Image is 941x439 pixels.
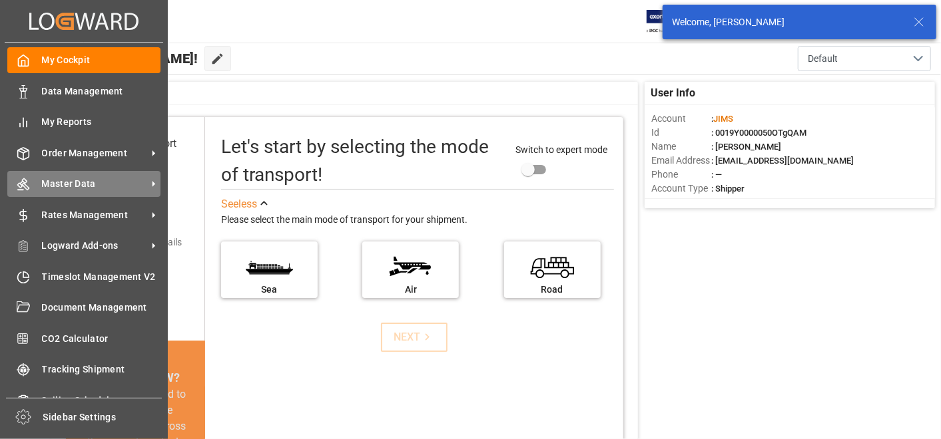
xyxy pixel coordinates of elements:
[55,46,198,71] span: Hello [PERSON_NAME]!
[651,168,711,182] span: Phone
[221,212,614,228] div: Please select the main mode of transport for your shipment.
[7,78,160,104] a: Data Management
[221,196,257,212] div: See less
[711,156,854,166] span: : [EMAIL_ADDRESS][DOMAIN_NAME]
[511,283,594,297] div: Road
[713,114,733,124] span: JIMS
[42,53,161,67] span: My Cockpit
[711,142,781,152] span: : [PERSON_NAME]
[42,146,147,160] span: Order Management
[7,325,160,351] a: CO2 Calculator
[43,410,162,424] span: Sidebar Settings
[672,15,901,29] div: Welcome, [PERSON_NAME]
[711,170,722,180] span: : —
[42,394,161,408] span: Sailing Schedules
[651,140,711,154] span: Name
[7,295,160,321] a: Document Management
[221,133,502,189] div: Let's start by selecting the mode of transport!
[369,283,452,297] div: Air
[808,52,838,66] span: Default
[394,329,434,345] div: NEXT
[42,115,161,129] span: My Reports
[7,357,160,382] a: Tracking Shipment
[515,144,607,155] span: Switch to expert mode
[651,126,711,140] span: Id
[381,323,448,352] button: NEXT
[651,112,711,126] span: Account
[228,283,311,297] div: Sea
[42,84,161,98] span: Data Management
[7,387,160,413] a: Sailing Schedules
[647,10,693,33] img: Exertis%20JAM%20-%20Email%20Logo.jpg_1722504956.jpg
[651,85,696,101] span: User Info
[42,270,161,284] span: Timeslot Management V2
[7,47,160,73] a: My Cockpit
[711,128,806,138] span: : 0019Y0000050OTgQAM
[42,239,147,253] span: Logward Add-ons
[711,184,745,194] span: : Shipper
[42,301,161,315] span: Document Management
[798,46,931,71] button: open menu
[7,109,160,135] a: My Reports
[651,154,711,168] span: Email Address
[651,182,711,196] span: Account Type
[42,332,161,346] span: CO2 Calculator
[7,263,160,289] a: Timeslot Management V2
[42,363,161,376] span: Tracking Shipment
[42,177,147,191] span: Master Data
[42,208,147,222] span: Rates Management
[711,114,733,124] span: :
